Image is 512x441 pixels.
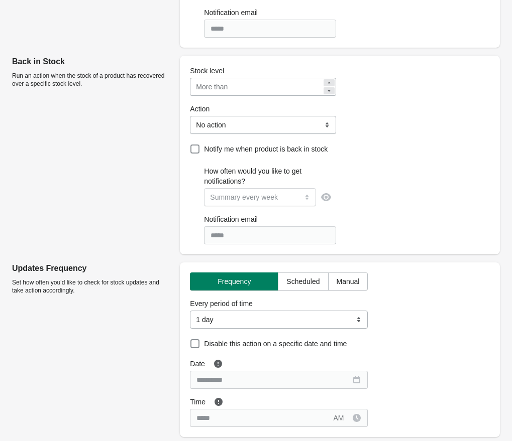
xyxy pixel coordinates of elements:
[204,167,301,185] span: How often would you like to get notifications?
[12,278,172,295] p: Set how often you’d like to check for stock updates and take action accordingly.
[204,340,347,348] span: Disable this action on a specific date and time
[190,67,224,75] span: Stock level
[286,277,320,285] span: Scheduled
[204,9,258,17] span: Notification email
[196,81,228,93] div: More than
[218,277,251,285] span: Frequency
[190,300,253,308] span: Every period of time
[12,72,172,88] p: Run an action when the stock of a product has recovered over a specific stock level.
[278,272,328,290] button: Scheduled
[190,105,210,113] span: Action
[204,215,258,223] span: Notification email
[190,272,278,290] button: Frequency
[204,145,328,153] span: Notify me when product is back in stock
[190,360,205,368] span: Date
[190,398,206,406] span: Time
[337,277,360,285] span: Manual
[333,412,344,424] div: AM
[12,56,172,68] p: Back in Stock
[328,272,368,290] button: Manual
[12,262,172,274] p: Updates Frequency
